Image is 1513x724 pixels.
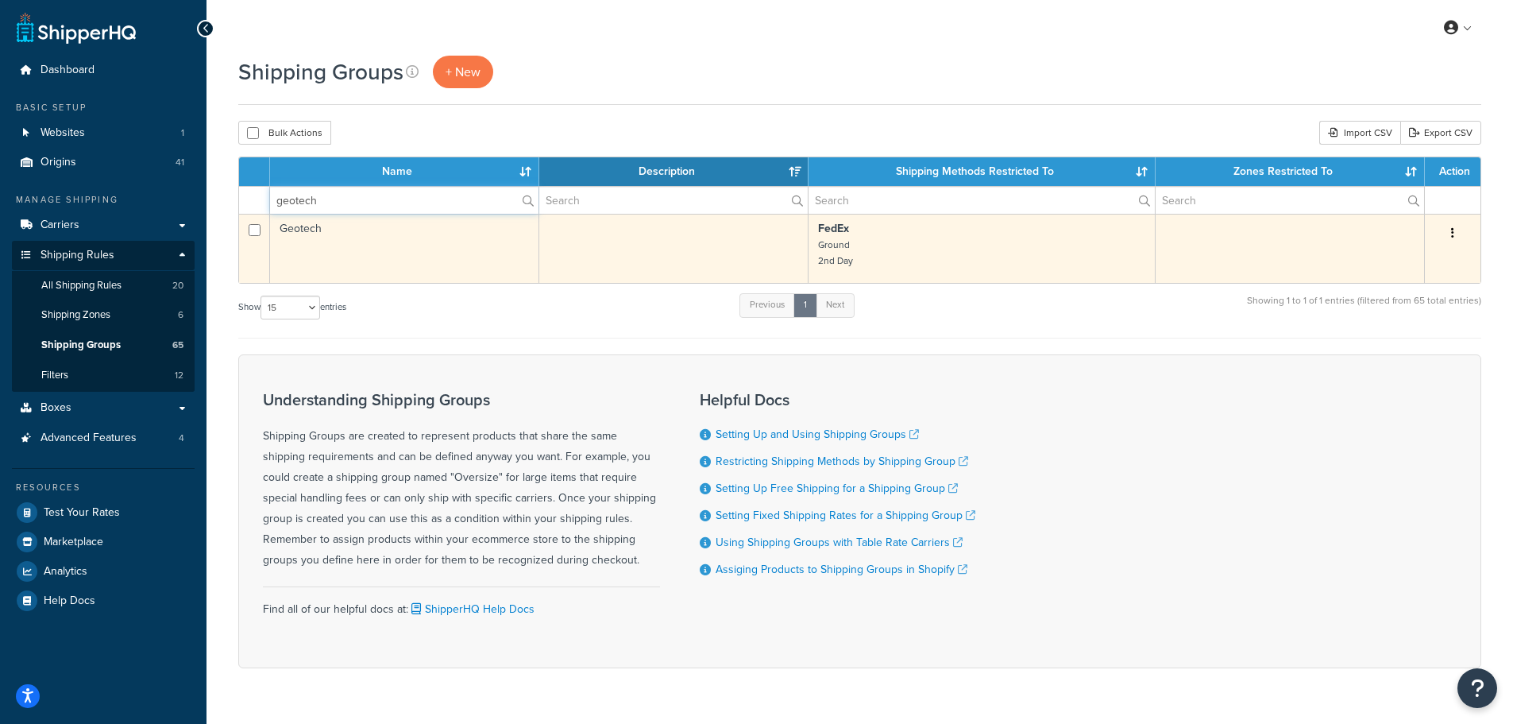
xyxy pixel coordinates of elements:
span: Dashboard [41,64,95,77]
th: Action [1425,157,1480,186]
span: 4 [179,432,184,445]
a: Origins 41 [12,148,195,177]
a: Marketplace [12,528,195,556]
a: + New [433,56,493,88]
a: Using Shipping Groups with Table Rate Carriers [716,534,963,551]
button: Open Resource Center [1457,668,1497,708]
a: Shipping Groups 65 [12,331,195,360]
span: Advanced Features [41,432,137,445]
input: Search [270,187,538,214]
span: 12 [175,369,183,382]
h3: Understanding Shipping Groups [263,391,660,408]
a: Setting Up Free Shipping for a Shipping Group [716,480,958,497]
a: Assiging Products to Shipping Groups in Shopify [716,561,967,578]
span: Websites [41,126,85,140]
li: Shipping Groups [12,331,195,360]
span: All Shipping Rules [41,279,122,292]
span: 41 [176,156,184,169]
span: Shipping Rules [41,249,114,262]
a: 1 [793,293,817,317]
li: Advanced Features [12,424,195,453]
a: Shipping Zones 6 [12,300,195,330]
input: Search [1156,187,1424,214]
li: Filters [12,361,195,390]
span: Shipping Zones [41,308,110,322]
button: Bulk Actions [238,121,331,145]
span: 20 [172,279,183,292]
label: Show entries [238,296,346,319]
li: Origins [12,148,195,177]
a: Analytics [12,557,195,586]
th: Name: activate to sort column ascending [270,157,539,186]
a: Test Your Rates [12,498,195,527]
select: Showentries [261,296,320,319]
th: Shipping Methods Restricted To: activate to sort column ascending [809,157,1156,186]
th: Zones Restricted To: activate to sort column ascending [1156,157,1425,186]
span: 6 [178,308,183,322]
strong: FedEx [818,220,849,237]
div: Manage Shipping [12,193,195,207]
a: ShipperHQ Help Docs [408,601,535,618]
span: Help Docs [44,594,95,608]
h3: Helpful Docs [700,391,975,408]
a: Export CSV [1400,121,1481,145]
td: Geotech [270,214,539,283]
div: Import CSV [1319,121,1400,145]
span: Filters [41,369,68,382]
a: Boxes [12,393,195,423]
div: Shipping Groups are created to represent products that share the same shipping requirements and c... [263,391,660,571]
a: Carriers [12,211,195,240]
a: Restricting Shipping Methods by Shipping Group [716,453,968,470]
th: Description: activate to sort column ascending [539,157,809,186]
div: Showing 1 to 1 of 1 entries (filtered from 65 total entries) [1247,292,1481,326]
a: Setting Fixed Shipping Rates for a Shipping Group [716,507,975,524]
a: Previous [739,293,795,317]
span: Carriers [41,219,79,232]
span: Shipping Groups [41,339,121,352]
li: All Shipping Rules [12,271,195,300]
a: ShipperHQ Home [17,12,136,44]
li: Websites [12,118,195,148]
input: Search [539,187,808,214]
span: + New [446,63,481,81]
span: Test Your Rates [44,506,120,520]
a: Websites 1 [12,118,195,148]
a: Setting Up and Using Shipping Groups [716,426,919,443]
a: Dashboard [12,56,195,85]
span: Marketplace [44,536,103,549]
a: Filters 12 [12,361,195,390]
div: Resources [12,481,195,494]
span: Analytics [44,565,87,579]
a: Next [816,293,855,317]
li: Shipping Zones [12,300,195,330]
h1: Shipping Groups [238,56,403,87]
a: Shipping Rules [12,241,195,270]
li: Shipping Rules [12,241,195,392]
small: Ground 2nd Day [818,238,853,268]
span: Origins [41,156,76,169]
div: Find all of our helpful docs at: [263,587,660,620]
input: Search [809,187,1155,214]
span: 1 [181,126,184,140]
a: All Shipping Rules 20 [12,271,195,300]
div: Basic Setup [12,101,195,114]
span: 65 [172,339,183,352]
a: Help Docs [12,587,195,615]
span: Boxes [41,401,71,415]
a: Advanced Features 4 [12,424,195,453]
